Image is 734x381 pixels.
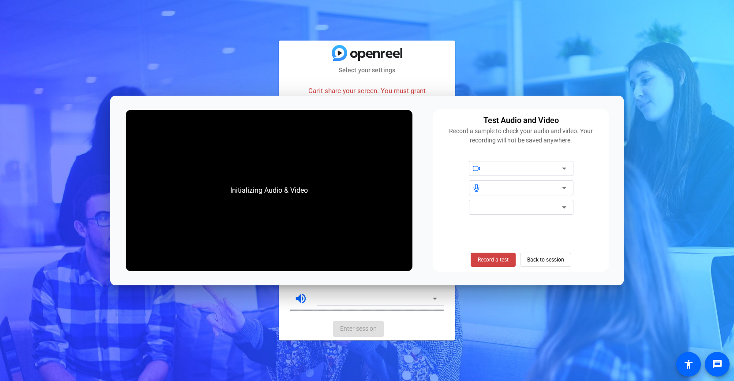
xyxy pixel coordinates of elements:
span: Record a test [478,256,509,264]
span: Back to session [527,251,564,268]
mat-icon: message [712,359,723,370]
div: Can't share your screen. You must grant permissions. [290,82,444,110]
img: blue-gradient.svg [332,45,402,60]
button: Back to session [520,253,571,267]
button: Record a test [471,253,516,267]
mat-card-subtitle: Select your settings [279,65,455,75]
div: Record a sample to check your audio and video. Your recording will not be saved anywhere. [438,127,604,145]
div: Test Audio and Video [483,114,559,127]
div: Initializing Audio & Video [221,176,317,205]
mat-icon: volume_up [294,292,307,305]
mat-icon: accessibility [683,359,694,370]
